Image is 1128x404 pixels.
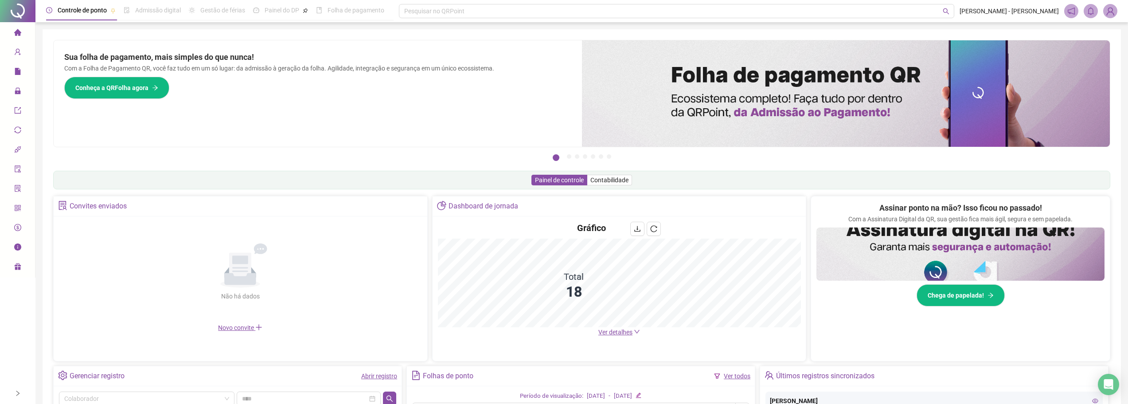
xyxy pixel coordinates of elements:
span: filter [714,373,720,379]
span: lock [14,83,21,101]
button: 6 [599,154,603,159]
div: [DATE] [587,392,605,401]
span: down [634,329,640,335]
span: pushpin [110,8,116,13]
h2: Assinar ponto na mão? Isso ficou no passado! [879,202,1042,214]
span: Novo convite [218,324,262,331]
span: setting [58,371,67,380]
span: Painel de controle [535,177,584,184]
span: solution [58,201,67,210]
span: plus [255,324,262,331]
span: pie-chart [437,201,446,210]
span: file [14,64,21,82]
span: eye [1092,398,1098,404]
span: info-circle [14,239,21,257]
span: bell [1087,7,1095,15]
span: export [14,103,21,121]
span: [PERSON_NAME] - [PERSON_NAME] [960,6,1059,16]
span: user-add [14,44,21,62]
span: Folha de pagamento [328,7,384,14]
button: 1 [553,154,559,161]
button: 7 [607,154,611,159]
img: 70268 [1104,4,1117,18]
span: right [15,390,21,396]
img: banner%2F02c71560-61a6-44d4-94b9-c8ab97240462.png [816,227,1105,281]
div: Dashboard de jornada [449,199,518,214]
span: edit [636,392,641,398]
a: Ver detalhes down [598,329,640,336]
div: Folhas de ponto [423,369,473,384]
span: team [765,371,774,380]
span: dashboard [253,7,259,13]
button: 4 [583,154,587,159]
span: Ver detalhes [598,329,632,336]
span: reload [650,225,657,232]
span: sync [14,122,21,140]
span: gift [14,259,21,277]
img: banner%2F8d14a306-6205-4263-8e5b-06e9a85ad873.png [582,40,1110,147]
span: solution [14,181,21,199]
a: Ver todos [724,373,750,380]
span: file-done [124,7,130,13]
span: home [14,25,21,43]
span: audit [14,161,21,179]
span: sun [189,7,195,13]
span: notification [1067,7,1075,15]
div: Período de visualização: [520,392,583,401]
span: dollar [14,220,21,238]
span: Chega de papelada! [928,290,984,300]
span: Painel do DP [265,7,299,14]
button: Conheça a QRFolha agora [64,77,169,99]
div: Convites enviados [70,199,127,214]
p: Com a Assinatura Digital da QR, sua gestão fica mais ágil, segura e sem papelada. [848,214,1073,224]
span: arrow-right [987,292,994,298]
span: Gestão de férias [200,7,245,14]
span: Admissão digital [135,7,181,14]
span: qrcode [14,200,21,218]
span: api [14,142,21,160]
button: 3 [575,154,579,159]
a: Abrir registro [361,373,397,380]
div: - [609,392,610,401]
button: 5 [591,154,595,159]
span: pushpin [303,8,308,13]
span: search [386,395,393,402]
h4: Gráfico [577,222,606,234]
span: Conheça a QRFolha agora [75,83,148,93]
h2: Sua folha de pagamento, mais simples do que nunca! [64,51,571,63]
span: search [943,8,949,15]
div: Open Intercom Messenger [1098,374,1119,395]
span: book [316,7,322,13]
button: Chega de papelada! [917,284,1005,306]
span: file-text [411,371,421,380]
div: Não há dados [199,291,281,301]
p: Com a Folha de Pagamento QR, você faz tudo em um só lugar: da admissão à geração da folha. Agilid... [64,63,571,73]
span: clock-circle [46,7,52,13]
span: download [634,225,641,232]
div: [DATE] [614,392,632,401]
span: arrow-right [152,85,158,91]
div: Gerenciar registro [70,369,125,384]
span: Controle de ponto [58,7,107,14]
span: Contabilidade [590,177,628,184]
div: Últimos registros sincronizados [776,369,874,384]
button: 2 [567,154,571,159]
